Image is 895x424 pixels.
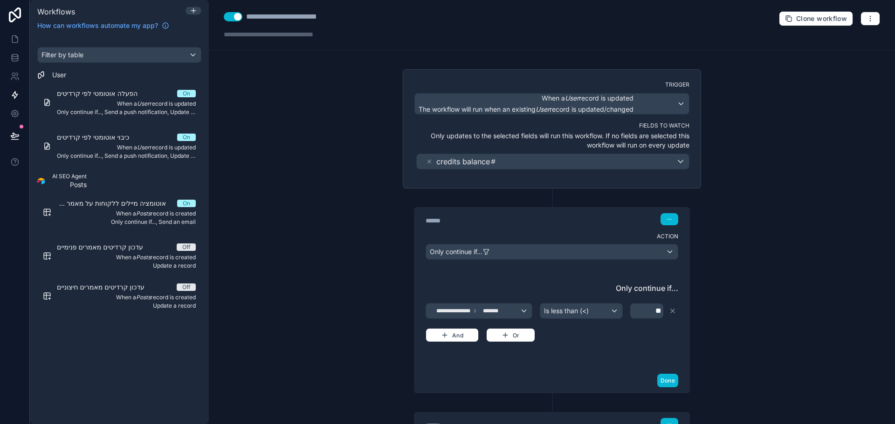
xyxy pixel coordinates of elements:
[419,105,633,113] span: The workflow will run when an existing record is updated/changed
[416,122,689,129] label: Fields to watch
[426,328,479,342] button: And
[796,14,847,23] span: Clone workflow
[416,154,689,169] button: credits balance
[544,306,589,316] span: Is less than (<)
[430,247,482,256] span: Only continue if...
[436,156,490,167] span: credits balance
[779,11,853,26] button: Clone workflow
[414,81,689,88] label: Trigger
[536,105,550,113] em: User
[426,283,678,294] span: Only continue if...
[565,94,579,102] em: User
[426,244,678,260] button: Only continue if...
[414,93,689,114] button: When aUserrecord is updatedThe workflow will run when an existingUserrecord is updated/changed
[416,131,689,150] p: Only updates to the selected fields will run this workflow. If no fields are selected this workfl...
[486,328,535,342] button: Or
[426,233,678,240] label: Action
[542,94,633,103] span: When a record is updated
[37,21,158,30] span: How can workflows automate my app?
[34,21,173,30] a: How can workflows automate my app?
[540,303,623,319] button: Is less than (<)
[657,374,678,387] button: Done
[37,7,75,16] span: Workflows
